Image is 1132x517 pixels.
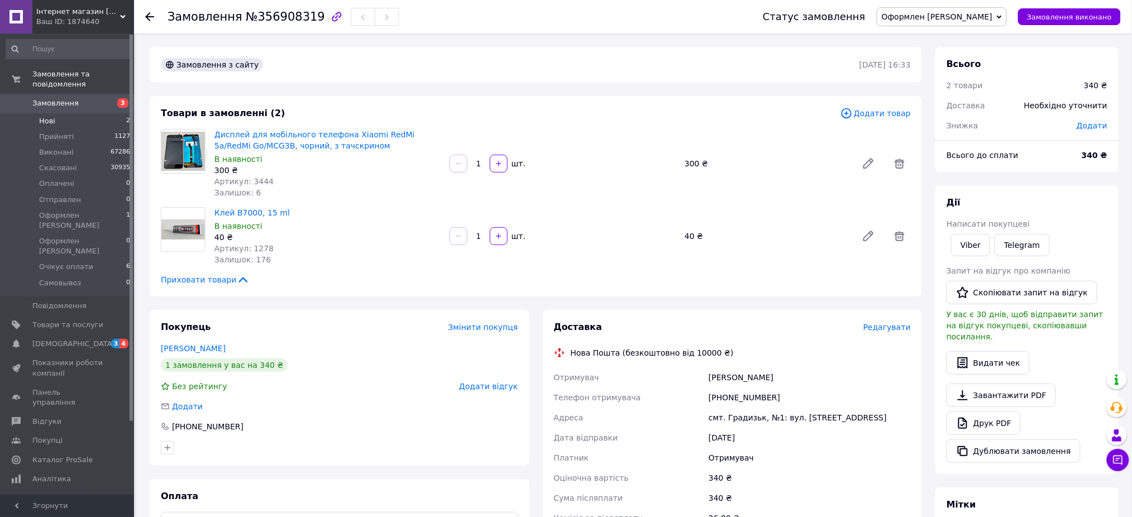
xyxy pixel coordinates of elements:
[161,358,288,372] div: 1 замовлення у вас на 340 ₴
[126,179,130,189] span: 0
[448,323,518,332] span: Змінити покупця
[568,347,737,358] div: Нова Пошта (безкоштовно від 10000 ₴)
[863,323,911,332] span: Редагувати
[214,255,271,264] span: Залишок: 176
[947,219,1030,228] span: Написати покупцеві
[554,494,623,502] span: Сума післяплати
[161,132,205,171] img: Дисплей для мобільного телефона Xiaomi RedMi 5a/RedMi Go/MCG3B, чорний, з тачскрином
[706,448,913,468] div: Отримувач
[39,262,93,272] span: Очікує оплати
[126,262,130,272] span: 6
[706,488,913,508] div: 340 ₴
[32,301,87,311] span: Повідомлення
[161,219,205,240] img: Клей B7000, 15 ml
[1018,93,1114,118] div: Необхідно уточнити
[161,58,263,71] div: Замовлення з сайту
[214,222,262,231] span: В наявності
[214,208,290,217] a: Клей B7000, 15 ml
[126,116,130,126] span: 2
[554,413,584,422] span: Адреса
[554,433,618,442] span: Дата відправки
[117,98,128,108] span: 3
[509,231,527,242] div: шт.
[857,225,880,247] a: Редагувати
[554,373,599,382] span: Отримувач
[126,278,130,288] span: 0
[947,121,978,130] span: Знижка
[459,382,518,391] span: Додати відгук
[168,10,242,23] span: Замовлення
[889,152,911,175] span: Видалити
[554,453,589,462] span: Платник
[111,147,130,157] span: 67286
[947,351,1030,375] button: Видати чек
[39,147,74,157] span: Виконані
[172,402,203,411] span: Додати
[947,411,1021,435] a: Друк PDF
[214,165,441,176] div: 300 ₴
[161,344,226,353] a: [PERSON_NAME]
[214,155,262,164] span: В наявності
[120,339,128,348] span: 4
[706,408,913,428] div: смт. Градизьк, №1: вул. [STREET_ADDRESS]
[111,339,120,348] span: 3
[32,474,71,484] span: Аналітика
[114,132,130,142] span: 1127
[32,493,103,513] span: Інструменти веб-майстра та SEO
[161,108,285,118] span: Товари в замовленні (2)
[161,322,211,332] span: Покупець
[859,60,911,69] time: [DATE] 16:33
[1027,13,1112,21] span: Замовлення виконано
[172,382,227,391] span: Без рейтингу
[32,387,103,408] span: Панель управління
[857,152,880,175] a: Редагувати
[680,228,853,244] div: 40 ₴
[39,278,81,288] span: Самовывоз
[947,101,985,110] span: Доставка
[32,339,115,349] span: [DEMOGRAPHIC_DATA]
[763,11,866,22] div: Статус замовлення
[214,130,415,150] a: Дисплей для мобільного телефона Xiaomi RedMi 5a/RedMi Go/MCG3B, чорний, з тачскрином
[214,244,274,253] span: Артикул: 1278
[947,499,976,510] span: Мітки
[39,132,74,142] span: Прийняті
[554,473,629,482] span: Оціночна вартість
[889,225,911,247] span: Видалити
[706,367,913,387] div: [PERSON_NAME]
[947,197,961,208] span: Дії
[951,234,990,256] a: Viber
[32,435,63,446] span: Покупці
[214,188,261,197] span: Залишок: 6
[554,322,603,332] span: Доставка
[706,428,913,448] div: [DATE]
[39,210,126,231] span: Оформлен [PERSON_NAME]
[947,59,981,69] span: Всього
[214,232,441,243] div: 40 ₴
[111,163,130,173] span: 30935
[39,236,126,256] span: Оформлен [PERSON_NAME]
[39,163,77,173] span: Скасовані
[39,179,74,189] span: Оплачені
[39,116,55,126] span: Нові
[32,69,134,89] span: Замовлення та повідомлення
[706,387,913,408] div: [PHONE_NUMBER]
[36,7,120,17] span: Інтернет магазин megaget.com.ua
[39,195,81,205] span: Отправлен
[32,358,103,378] span: Показники роботи компанії
[1018,8,1121,25] button: Замовлення виконано
[554,393,641,402] span: Телефон отримувача
[161,491,198,501] span: Оплата
[509,158,527,169] div: шт.
[947,384,1056,407] a: Завантажити PDF
[126,195,130,205] span: 0
[32,455,93,465] span: Каталог ProSale
[995,234,1049,256] a: Telegram
[161,274,250,285] span: Приховати товари
[840,107,911,119] span: Додати товар
[947,266,1071,275] span: Запит на відгук про компанію
[32,417,61,427] span: Відгуки
[706,468,913,488] div: 340 ₴
[882,12,992,21] span: Оформлен [PERSON_NAME]
[32,320,103,330] span: Товари та послуги
[214,177,274,186] span: Артикул: 3444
